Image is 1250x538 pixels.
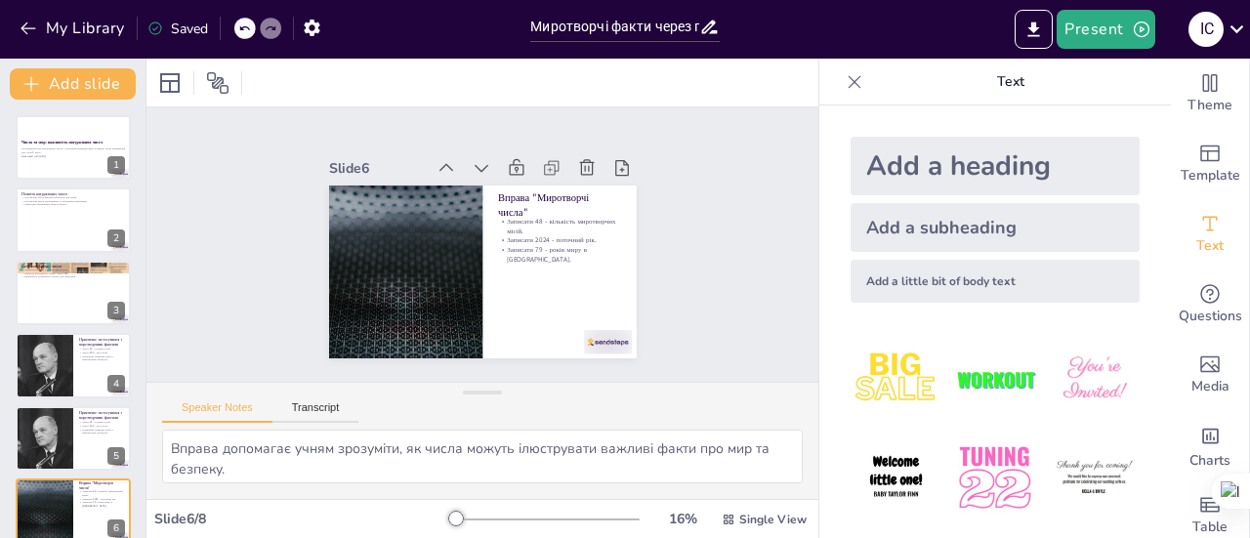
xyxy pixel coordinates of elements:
[1171,199,1249,269] div: Add text boxes
[1057,10,1154,49] button: Present
[16,115,131,180] div: https://cdn.sendsteps.com/images/logo/sendsteps_logo_white.pnghttps://cdn.sendsteps.com/images/lo...
[21,198,125,202] p: Натуральні числа допомагають в організації інформації.
[1188,12,1224,47] div: І С
[107,447,125,465] div: 5
[147,20,208,38] div: Saved
[851,433,941,523] img: 4.jpeg
[79,480,125,491] p: Вправа "Миротворчі числа"
[21,195,125,199] p: Натуральні числа використовуються для лічби.
[206,71,229,95] span: Position
[154,510,452,528] div: Slide 6 / 8
[1015,10,1053,49] button: Export to PowerPoint
[15,13,133,44] button: My Library
[1188,10,1224,49] button: І С
[107,229,125,247] div: 2
[107,519,125,537] div: 6
[79,497,125,501] p: Записати 2024 - поточний рік.
[497,240,617,287] p: Записати 2024 - поточний рік.
[357,115,455,163] div: Slide 6
[21,190,125,196] p: Поняття натуральних чисел
[79,410,125,421] p: Практичне застосування з миротворчими фактами
[21,154,125,158] p: Generated with [URL]
[1189,450,1230,472] span: Charts
[1187,95,1232,116] span: Theme
[530,13,698,41] input: Insert title
[79,501,125,508] p: Записати 79 - років миру в [GEOGRAPHIC_DATA].
[505,198,631,264] p: Вправа "Миротворчі числа"
[79,428,125,435] p: Практичне значення чисел у миротворчих процесах.
[21,271,125,275] p: Приклад десяткового запису числа 193.
[79,352,125,355] p: Число 365 - дні в році.
[1171,269,1249,340] div: Get real-time input from your audience
[162,430,803,483] textarea: Вправа допомагає учням зрозуміти, як числа можуть ілюструвати важливі факти про мир та безпеку. Р...
[1196,235,1224,257] span: Text
[949,334,1040,425] img: 2.jpeg
[79,490,125,497] p: Записати 48 - кількість миротворчих місій.
[79,337,125,348] p: Практичне застосування з миротворчими фактами
[107,302,125,319] div: 3
[1049,334,1140,425] img: 3.jpeg
[1171,129,1249,199] div: Add ready made slides
[79,348,125,352] p: Число 24 - години в добі.
[500,223,623,279] p: Записати 48 - кількість миротворчих місій.
[1181,165,1240,186] span: Template
[870,59,1151,105] p: Text
[851,137,1140,195] div: Add a heading
[851,334,941,425] img: 1.jpeg
[79,420,125,424] p: Число 24 - години в добі.
[21,268,125,271] p: Значення позицій у десятковій системі.
[949,433,1040,523] img: 5.jpeg
[1049,433,1140,523] img: 6.jpeg
[79,424,125,428] p: Число 365 - дні в році.
[107,156,125,174] div: 1
[1179,306,1242,327] span: Questions
[21,264,125,269] p: Десятковий запис числа
[21,140,103,145] strong: Числа та мир: важливість натуральних чисел
[16,261,131,325] div: https://cdn.sendsteps.com/images/logo/sendsteps_logo_white.pnghttps://cdn.sendsteps.com/images/lo...
[1191,376,1229,397] span: Media
[272,401,359,423] button: Transcript
[851,203,1140,252] div: Add a subheading
[16,406,131,471] div: https://cdn.sendsteps.com/images/logo/sendsteps_logo_white.pnghttps://cdn.sendsteps.com/images/lo...
[1171,340,1249,410] div: Add images, graphics, shapes or video
[10,68,136,100] button: Add slide
[154,67,186,99] div: Layout
[739,512,807,527] span: Single View
[1192,517,1228,538] span: Table
[162,401,272,423] button: Speaker Notes
[107,375,125,393] div: 4
[491,250,614,307] p: Записати 79 - років миру в [GEOGRAPHIC_DATA].
[1171,59,1249,129] div: Change the overall theme
[16,187,131,252] div: https://cdn.sendsteps.com/images/logo/sendsteps_logo_white.pnghttps://cdn.sendsteps.com/images/lo...
[16,333,131,397] div: https://cdn.sendsteps.com/images/logo/sendsteps_logo_white.pnghttps://cdn.sendsteps.com/images/lo...
[21,147,125,154] p: Дослідження ролі натуральних чисел у розумінні концепції миру в рамках уроку математики для учнів...
[21,275,125,279] p: Важливість десяткового запису для обчислень.
[79,354,125,361] p: Практичне значення чисел у миротворчих процесах.
[21,202,125,206] p: Приклади натуральних чисел в житті.
[851,260,1140,303] div: Add a little bit of body text
[659,510,706,528] div: 16 %
[1171,410,1249,480] div: Add charts and graphs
